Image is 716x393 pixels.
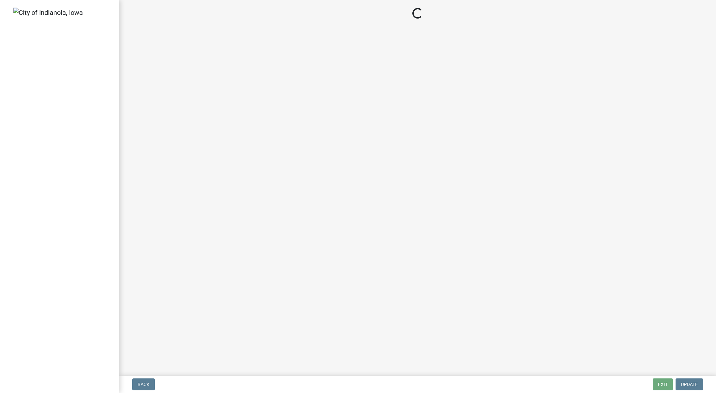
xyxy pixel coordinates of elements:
button: Back [132,378,155,390]
span: Update [681,382,698,387]
img: City of Indianola, Iowa [13,8,83,18]
button: Update [676,378,703,390]
span: Back [138,382,149,387]
button: Exit [653,378,673,390]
